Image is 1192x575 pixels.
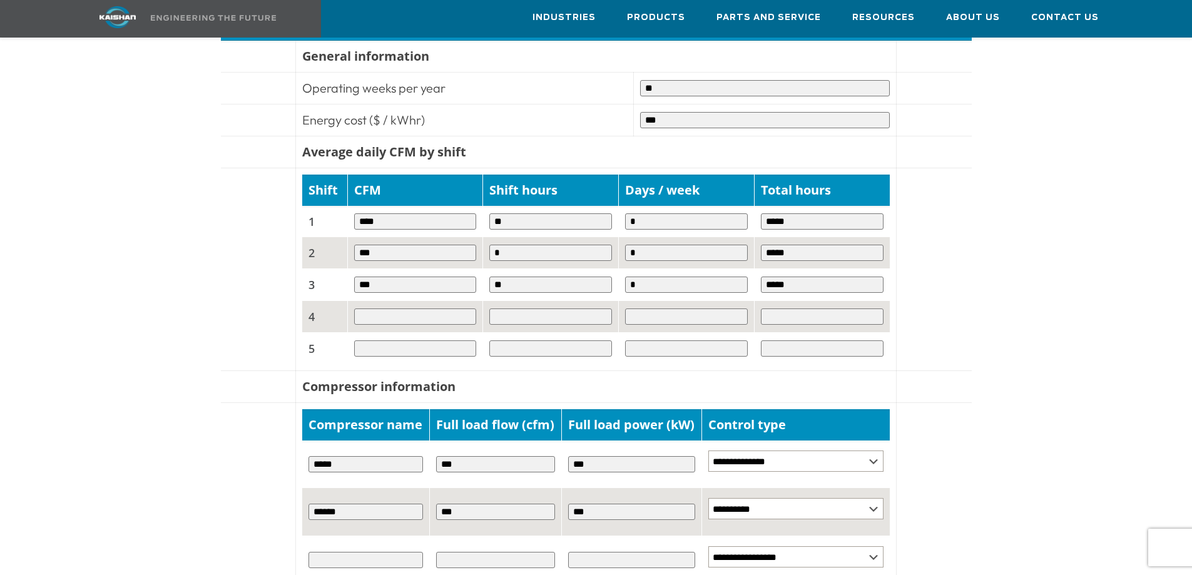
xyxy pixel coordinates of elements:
[302,333,347,365] td: 5
[302,237,347,269] td: 2
[302,175,347,206] td: Shift
[429,409,561,440] td: Full load flow (cfm)
[302,206,347,237] td: 1
[151,15,276,21] img: Engineering the future
[716,1,821,34] a: Parts and Service
[619,175,755,206] td: Days / week
[302,80,446,96] span: Operating weeks per year
[302,301,347,333] td: 4
[1031,11,1099,25] span: Contact Us
[71,6,165,28] img: kaishan logo
[755,175,890,206] td: Total hours
[852,11,915,25] span: Resources
[302,112,425,128] span: Energy cost ($ / kWhr)
[946,1,1000,34] a: About Us
[483,175,619,206] td: Shift hours
[627,1,685,34] a: Products
[347,175,483,206] td: CFM
[716,11,821,25] span: Parts and Service
[302,48,429,64] b: General information
[302,378,456,395] b: Compressor information
[702,409,890,440] td: Control type
[302,143,466,160] b: Average daily CFM by shift
[532,1,596,34] a: Industries
[852,1,915,34] a: Resources
[302,269,347,301] td: 3
[1031,1,1099,34] a: Contact Us
[627,11,685,25] span: Products
[302,409,429,440] td: Compressor name
[946,11,1000,25] span: About Us
[532,11,596,25] span: Industries
[561,409,701,440] td: Full load power (kW)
